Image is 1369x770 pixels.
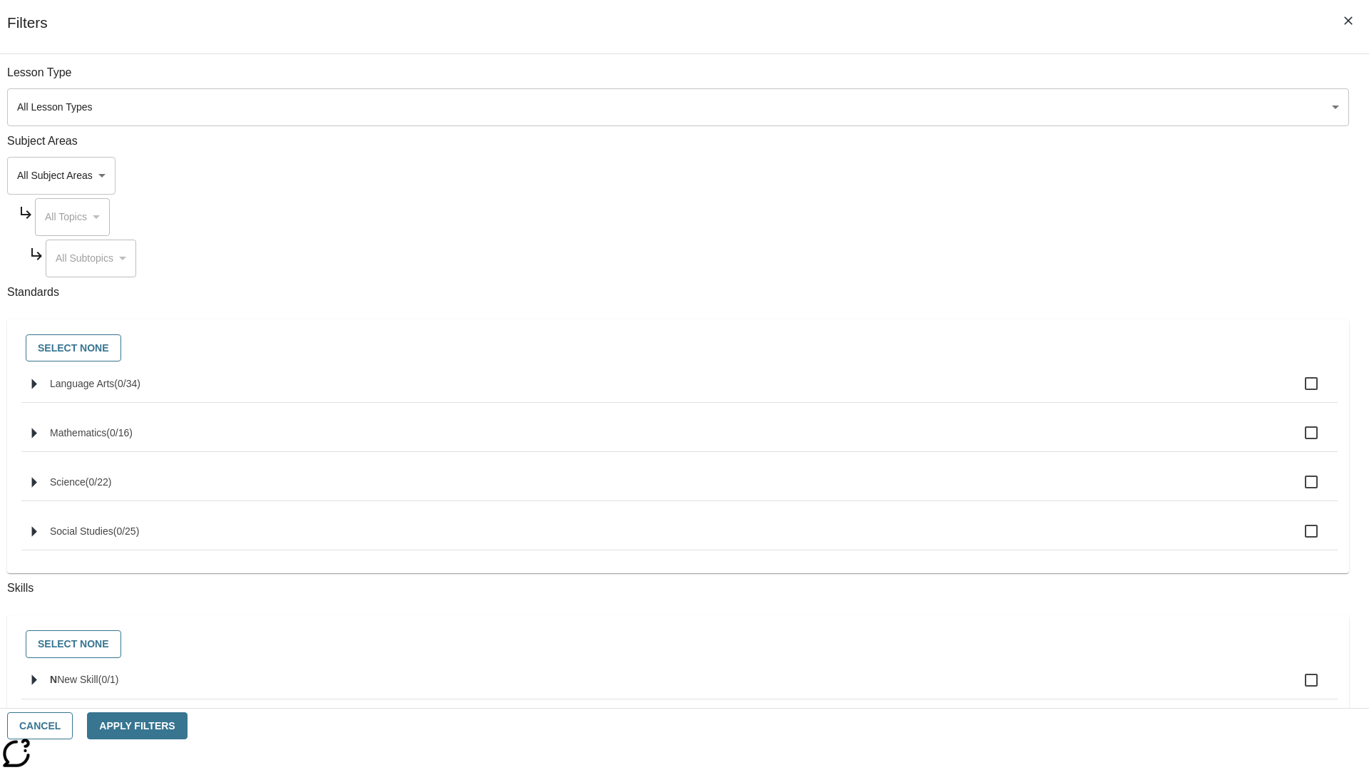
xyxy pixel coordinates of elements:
[50,674,57,685] span: N
[26,334,121,362] button: Select None
[98,674,119,685] span: 0 skills selected/1 skills in group
[21,365,1338,562] ul: Select standards
[87,712,187,740] button: Apply Filters
[57,674,98,685] span: New Skill
[35,198,110,236] div: Select a Subject Area
[50,378,114,389] span: Language Arts
[7,712,73,740] button: Cancel
[46,240,136,277] div: Select a Subject Area
[50,476,86,488] span: Science
[114,378,140,389] span: 0 standards selected/34 standards in group
[1333,6,1363,36] button: Close Filters side menu
[7,157,116,195] div: Select a Subject Area
[7,14,48,53] h1: Filters
[50,525,113,537] span: Social Studies
[7,88,1349,126] div: Select a lesson type
[86,476,112,488] span: 0 standards selected/22 standards in group
[7,284,1349,301] p: Standards
[19,627,1338,662] div: Select skills
[7,65,1349,81] p: Lesson Type
[26,630,121,658] button: Select None
[19,331,1338,366] div: Select standards
[7,133,1349,150] p: Subject Areas
[106,427,133,438] span: 0 standards selected/16 standards in group
[7,580,1349,597] p: Skills
[50,427,106,438] span: Mathematics
[113,525,140,537] span: 0 standards selected/25 standards in group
